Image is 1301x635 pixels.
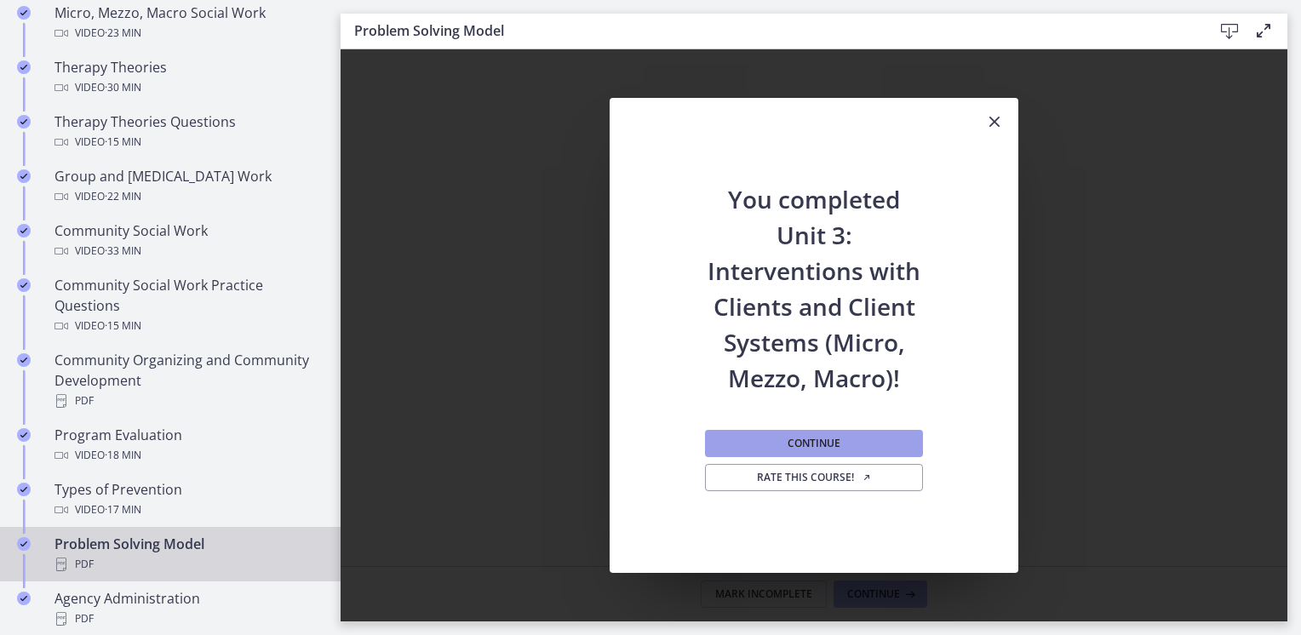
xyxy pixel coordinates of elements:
div: Therapy Theories Questions [54,112,320,152]
i: Completed [17,353,31,367]
span: Continue [788,437,840,450]
div: Therapy Theories [54,57,320,98]
div: Video [54,445,320,466]
i: Completed [17,60,31,74]
i: Completed [17,6,31,20]
a: Rate this course! Opens in a new window [705,464,923,491]
h3: Problem Solving Model [354,20,1185,41]
div: Agency Administration [54,588,320,629]
i: Completed [17,428,31,442]
div: Video [54,241,320,261]
button: Close [971,98,1018,147]
div: Video [54,186,320,207]
div: Video [54,500,320,520]
span: · 22 min [105,186,141,207]
button: Continue [705,430,923,457]
div: PDF [54,391,320,411]
div: Micro, Mezzo, Macro Social Work [54,3,320,43]
span: · 23 min [105,23,141,43]
div: Video [54,77,320,98]
span: Rate this course! [757,471,872,484]
span: · 18 min [105,445,141,466]
i: Opens in a new window [862,472,872,483]
div: Community Social Work Practice Questions [54,275,320,336]
span: · 17 min [105,500,141,520]
i: Completed [17,278,31,292]
div: Video [54,316,320,336]
i: Completed [17,115,31,129]
h2: You completed Unit 3: Interventions with Clients and Client Systems (Micro, Mezzo, Macro)! [702,147,926,396]
span: · 15 min [105,316,141,336]
div: Video [54,23,320,43]
i: Completed [17,537,31,551]
span: · 30 min [105,77,141,98]
div: Types of Prevention [54,479,320,520]
div: Group and [MEDICAL_DATA] Work [54,166,320,207]
i: Completed [17,592,31,605]
div: PDF [54,609,320,629]
span: · 15 min [105,132,141,152]
div: Program Evaluation [54,425,320,466]
div: Community Organizing and Community Development [54,350,320,411]
div: Video [54,132,320,152]
i: Completed [17,483,31,496]
span: · 33 min [105,241,141,261]
div: PDF [54,554,320,575]
i: Completed [17,169,31,183]
div: Community Social Work [54,220,320,261]
i: Completed [17,224,31,237]
div: Problem Solving Model [54,534,320,575]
